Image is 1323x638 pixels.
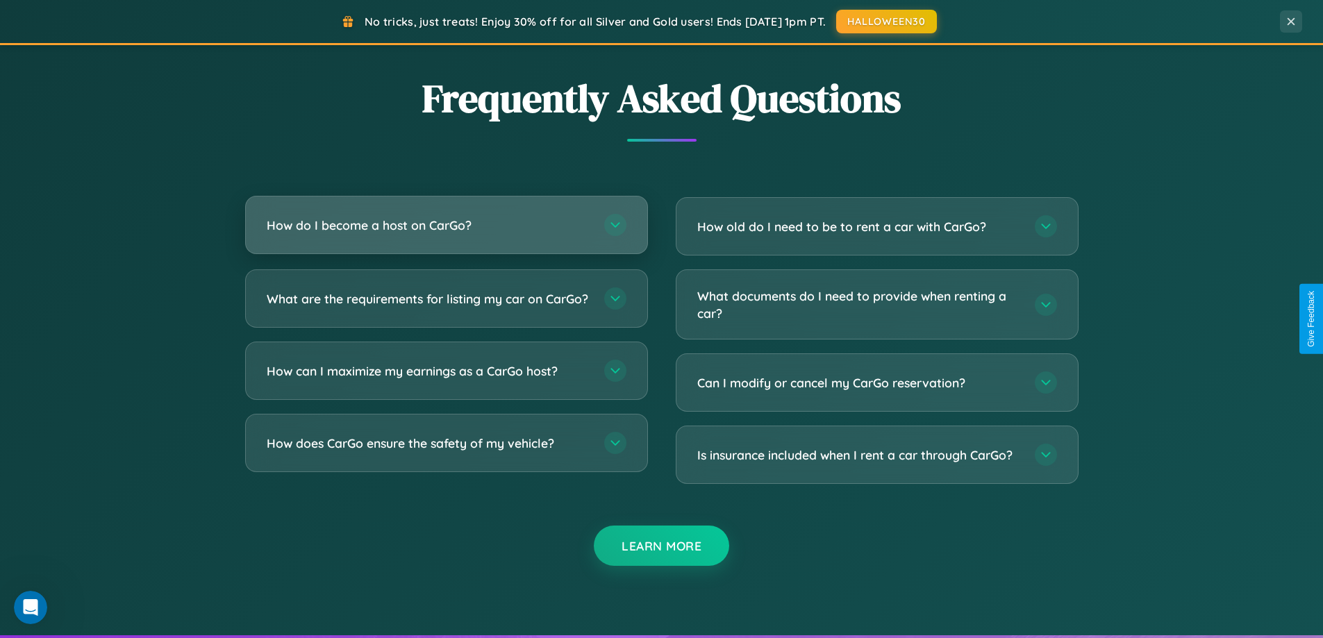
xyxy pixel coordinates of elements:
span: No tricks, just treats! Enjoy 30% off for all Silver and Gold users! Ends [DATE] 1pm PT. [365,15,826,28]
h3: Is insurance included when I rent a car through CarGo? [697,446,1021,464]
div: Give Feedback [1306,291,1316,347]
h3: How can I maximize my earnings as a CarGo host? [267,362,590,380]
h3: How old do I need to be to rent a car with CarGo? [697,218,1021,235]
button: Learn More [594,526,729,566]
h3: How do I become a host on CarGo? [267,217,590,234]
h2: Frequently Asked Questions [245,72,1079,125]
h3: How does CarGo ensure the safety of my vehicle? [267,435,590,452]
h3: What are the requirements for listing my car on CarGo? [267,290,590,308]
h3: Can I modify or cancel my CarGo reservation? [697,374,1021,392]
button: HALLOWEEN30 [836,10,937,33]
iframe: Intercom live chat [14,591,47,624]
h3: What documents do I need to provide when renting a car? [697,287,1021,321]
